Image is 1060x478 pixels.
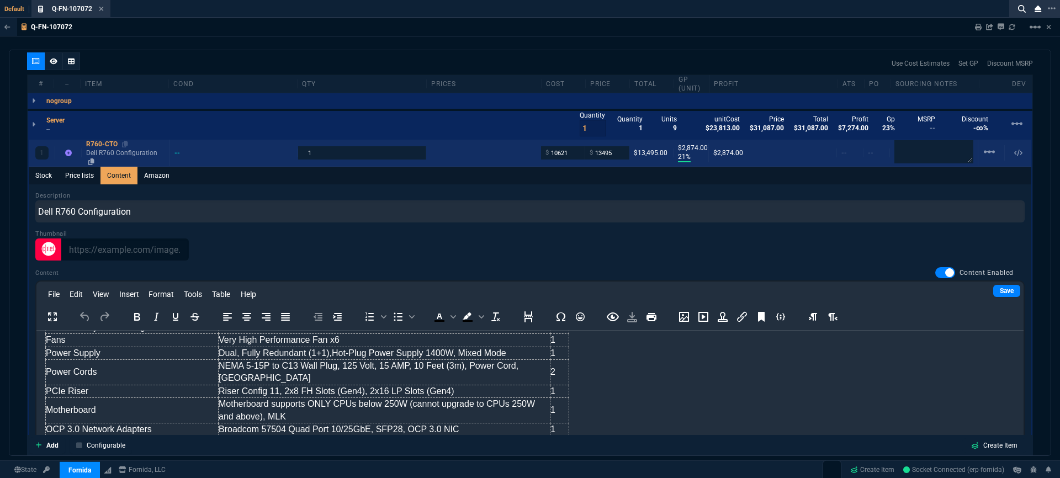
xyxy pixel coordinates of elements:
[166,309,185,325] button: Underline
[54,79,81,88] div: --
[70,290,83,299] span: Edit
[81,79,169,88] div: Item
[694,309,713,325] button: Insert/edit media
[100,167,137,184] a: Content
[771,309,790,325] button: Insert/edit code sample
[46,97,72,105] p: nogroup
[182,144,514,157] td: BOSS-N1 controller card + with 2 M.2 480GB (RAID 1)
[752,309,771,325] button: Anchor
[903,466,1004,474] span: Socket Connected (erp-fornida)
[276,309,295,325] button: Justify
[1010,117,1024,130] mat-icon: Example home icon
[892,59,950,68] a: Use Cost Estimates
[328,309,347,325] button: Increase indent
[46,116,65,125] p: Server
[514,29,533,55] td: 2
[571,309,590,325] button: Emojis
[28,79,54,88] div: #
[903,465,1004,475] a: mHRuwFFNberyiMx7AAEV
[9,144,182,157] td: Boot Optimized Storage Cards
[137,167,176,184] a: Amazon
[65,149,72,157] nx-icon: Item not found in Business Central. The quote is still valid.
[31,23,72,31] p: Q-FN-107072
[838,79,865,88] div: ATS
[182,3,514,16] td: Very High Performance Fan x6
[48,290,60,299] span: File
[86,148,165,166] p: Dell R760 Configuration
[514,105,533,118] td: 1
[185,309,204,325] button: Strikethrough
[9,29,182,55] td: Power Cords
[993,285,1020,297] a: Save
[119,290,139,299] span: Insert
[257,309,275,325] button: Align right
[29,167,59,184] a: Stock
[9,105,182,118] td: Additional Network Cards
[545,148,549,157] span: $
[40,148,44,157] p: 1
[514,131,533,144] td: 1
[960,268,1014,277] span: Content Enabled
[46,440,59,450] p: Add
[309,309,327,325] button: Decrease indent
[958,59,978,68] a: Set GP
[182,29,514,55] td: NEMA 5-15P to C13 Wall Plug, 125 Volt, 15 AMP, 10 Feet (3m), Power Cord, [GEOGRAPHIC_DATA]
[514,92,533,105] td: 1
[241,290,256,299] span: Help
[891,79,979,88] div: Sourcing Notes
[11,465,40,475] a: Global State
[169,79,298,88] div: cond
[458,309,486,325] div: Background color Black
[846,461,899,478] a: Create Item
[9,54,182,67] td: PCIe Riser
[86,140,165,148] div: R760-CTO
[1014,2,1030,15] nx-icon: Search
[514,118,533,131] td: 2
[182,118,514,131] td: Broadcom 57504 Quad Port 10/25GbE SFP28 Adapter, PCIe Full Height
[983,145,996,158] mat-icon: Example home icon
[1048,3,1056,14] nx-icon: Open New Tab
[1006,79,1032,88] div: dev
[9,118,182,131] td: Additional Network Cards
[580,111,606,120] p: Quantity
[519,309,538,325] button: Page break
[675,309,693,325] button: Insert/edit image
[35,230,67,237] label: Thumbnail
[623,309,642,325] button: Save
[4,23,10,31] nx-icon: Back to Table
[35,269,59,278] label: Content
[237,309,256,325] button: Align center
[733,309,751,325] button: Insert/edit link
[630,79,674,88] div: Total
[590,148,593,157] span: $
[868,149,873,157] span: --
[218,309,237,325] button: Align left
[389,309,416,325] div: Bullet list
[987,59,1033,68] a: Discount MSRP
[149,290,174,299] span: Format
[804,309,823,325] button: Left to right
[514,3,533,16] td: 1
[1046,23,1051,31] a: Hide Workbench
[9,16,182,29] td: Power Supply
[99,5,104,14] nx-icon: Close Tab
[43,309,62,325] button: Fullscreen
[9,92,182,105] td: OCP 3.0 Network Adapters
[486,309,505,325] button: Clear formatting
[709,79,838,88] div: Profit
[865,79,891,88] div: PO
[430,309,458,325] div: Text color Black
[46,125,71,134] p: --
[61,238,189,261] input: https://example.com/image.png
[642,309,661,325] button: Print
[52,5,92,13] span: Q-FN-107072
[713,148,832,157] div: $2,874.00
[115,465,169,475] a: msbcCompanyName
[962,438,1026,452] a: Create Item
[35,192,70,199] label: Description
[95,309,114,325] button: Redo
[184,290,202,299] span: Tools
[298,79,426,88] div: qty
[823,309,842,325] button: Right to left
[182,67,514,93] td: Motherboard supports ONLY CPUs below 250W (cannot upgrade to CPUs 250W and above), MLK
